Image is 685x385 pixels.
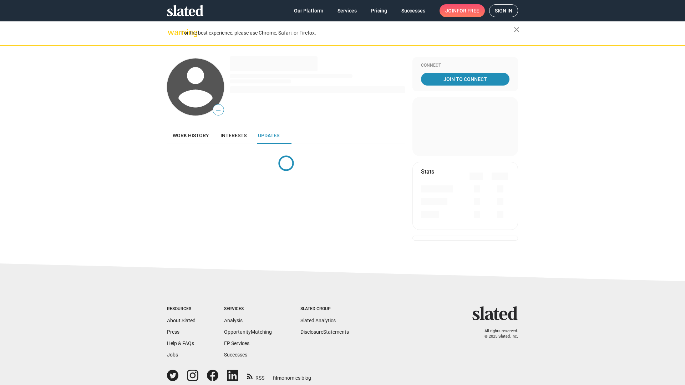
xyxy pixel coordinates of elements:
a: Work history [167,127,215,144]
a: Updates [252,127,285,144]
mat-card-title: Stats [421,168,434,175]
a: EP Services [224,340,249,346]
mat-icon: close [512,25,521,34]
a: RSS [247,370,264,381]
div: Connect [421,63,509,68]
span: Interests [220,133,247,138]
a: Press [167,329,179,335]
span: Updates [258,133,279,138]
div: Resources [167,306,196,312]
p: All rights reserved. © 2025 Slated, Inc. [477,329,518,339]
div: For the best experience, please use Chrome, Safari, or Firefox. [181,28,514,38]
a: Pricing [365,4,393,17]
a: About Slated [167,318,196,323]
mat-icon: warning [168,28,176,37]
a: OpportunityMatching [224,329,272,335]
span: film [273,375,281,381]
span: Sign in [495,5,512,17]
a: Successes [224,352,247,358]
a: Services [332,4,362,17]
a: filmonomics blog [273,369,311,381]
span: Services [338,4,357,17]
span: Pricing [371,4,387,17]
div: Services [224,306,272,312]
a: Jobs [167,352,178,358]
span: Successes [401,4,425,17]
a: DisclosureStatements [300,329,349,335]
span: for free [457,4,479,17]
a: Analysis [224,318,243,323]
a: Successes [396,4,431,17]
span: Join To Connect [422,73,508,86]
a: Slated Analytics [300,318,336,323]
span: Work history [173,133,209,138]
a: Sign in [489,4,518,17]
div: Slated Group [300,306,349,312]
span: Our Platform [294,4,323,17]
a: Help & FAQs [167,340,194,346]
a: Our Platform [288,4,329,17]
a: Join To Connect [421,73,509,86]
a: Joinfor free [440,4,485,17]
span: Join [445,4,479,17]
span: — [213,106,224,115]
a: Interests [215,127,252,144]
